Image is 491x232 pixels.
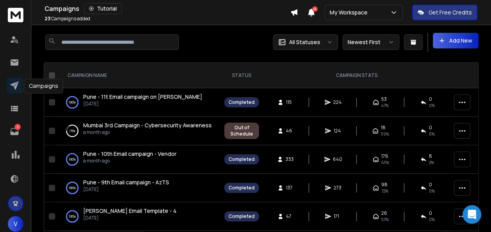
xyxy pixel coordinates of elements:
[45,16,90,22] p: Campaigns added
[83,93,202,100] span: Pune - 11t Email campaign on [PERSON_NAME]
[83,101,202,107] p: [DATE]
[83,186,169,193] p: [DATE]
[229,99,255,105] div: Completed
[58,88,220,117] td: 100%Pune - 11t Email campaign on [PERSON_NAME][DATE]
[381,216,389,223] span: 57 %
[14,124,21,130] p: 3
[83,178,169,186] a: Pune - 9th Email campaign - AzTS
[83,150,177,158] a: Pune - 10th Email campaign - Vendor
[381,102,389,109] span: 47 %
[83,129,212,136] p: a month ago
[58,202,220,231] td: 100%[PERSON_NAME] Email Template - 4[DATE]
[69,98,76,106] p: 100 %
[429,131,435,137] span: 0 %
[429,9,472,16] p: Get Free Credits
[83,207,177,215] a: [PERSON_NAME] Email Template - 4
[8,216,23,232] button: V
[58,174,220,202] td: 100%Pune - 9th Email campaign - AzTS[DATE]
[334,213,341,220] span: 171
[429,188,435,194] span: 0 %
[412,5,477,20] button: Get Free Credits
[70,127,75,135] p: 15 %
[83,158,177,164] p: a month ago
[229,125,255,137] div: Out of Schedule
[330,9,371,16] p: My Workspace
[24,79,63,93] div: Campaigns
[333,156,342,162] span: 640
[286,99,294,105] span: 115
[229,213,255,220] div: Completed
[381,159,389,166] span: 53 %
[312,6,318,12] span: 14
[45,3,290,14] div: Campaigns
[84,3,122,14] button: Tutorial
[264,63,449,88] th: CAMPAIGN STATS
[381,125,386,131] span: 18
[381,131,389,137] span: 39 %
[381,96,387,102] span: 53
[343,34,399,50] button: Newest First
[286,213,294,220] span: 47
[462,205,481,224] div: Open Intercom Messenger
[58,145,220,174] td: 100%Pune - 10th Email campaign - Vendora month ago
[289,38,320,46] p: All Statuses
[58,63,220,88] th: CAMPAIGN NAME
[286,156,294,162] span: 333
[381,188,388,194] span: 72 %
[333,99,342,105] span: 224
[381,210,387,216] span: 26
[58,117,220,145] td: 15%Mumbai 3rd Campaign - Cybersecurity Awarenessa month ago
[429,125,432,131] span: 0
[229,156,255,162] div: Completed
[429,216,435,223] span: 0 %
[429,210,432,216] span: 0
[429,153,432,159] span: 8
[429,96,432,102] span: 0
[433,33,479,48] button: Add New
[69,212,76,220] p: 100 %
[381,182,387,188] span: 98
[286,185,294,191] span: 137
[7,124,22,139] a: 3
[69,155,76,163] p: 100 %
[286,128,294,134] span: 46
[229,185,255,191] div: Completed
[83,150,177,157] span: Pune - 10th Email campaign - Vendor
[83,215,177,221] p: [DATE]
[83,93,202,101] a: Pune - 11t Email campaign on [PERSON_NAME]
[334,185,341,191] span: 273
[381,153,388,159] span: 176
[69,184,76,192] p: 100 %
[429,182,432,188] span: 0
[429,159,434,166] span: 2 %
[220,63,264,88] th: STATUS
[429,102,435,109] span: 0 %
[83,121,212,129] a: Mumbai 3rd Campaign - Cybersecurity Awareness
[334,128,341,134] span: 124
[45,15,50,22] span: 23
